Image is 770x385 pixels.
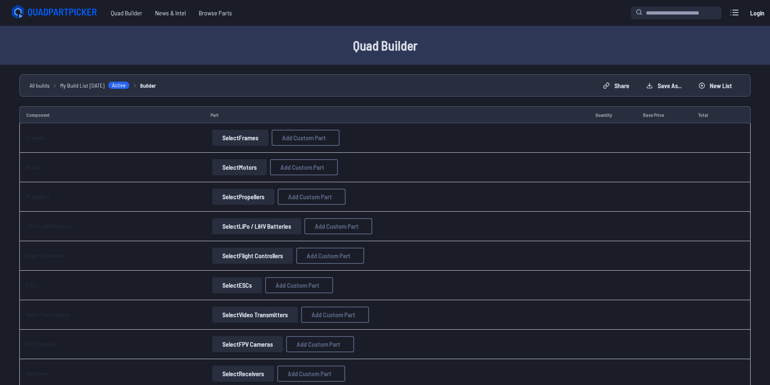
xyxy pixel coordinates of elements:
button: SelectESCs [212,277,262,293]
a: SelectFlight Controllers [211,248,295,264]
a: SelectFPV Cameras [211,336,285,352]
a: LiPo / LiHV Batteries [26,223,73,229]
a: SelectFrames [211,130,270,146]
a: SelectReceivers [211,366,276,382]
button: Add Custom Part [301,307,369,323]
a: ESCs [26,282,38,288]
button: Add Custom Part [272,130,340,146]
a: Video Transmitters [26,311,70,318]
button: Add Custom Part [286,336,354,352]
td: Base Price [637,106,692,123]
span: Add Custom Part [315,223,359,229]
a: SelectPropellers [211,189,276,205]
button: New List [692,79,739,92]
button: SelectFrames [212,130,268,146]
a: Builder [140,81,156,90]
td: Quantity [589,106,637,123]
span: Add Custom Part [281,164,324,170]
a: My Build List [DATE]Active [60,81,130,90]
a: News & Intel [149,5,192,21]
a: Login [747,5,767,21]
button: Add Custom Part [277,366,345,382]
a: Frames [26,134,44,141]
span: Add Custom Part [288,194,332,200]
button: SelectVideo Transmitters [212,307,298,323]
button: SelectReceivers [212,366,274,382]
a: All builds [30,81,50,90]
a: SelectVideo Transmitters [211,307,300,323]
a: SelectLiPo / LiHV Batteries [211,218,303,234]
button: SelectMotors [212,159,267,175]
td: Part [204,106,589,123]
span: Add Custom Part [276,282,319,288]
button: SelectLiPo / LiHV Batteries [212,218,301,234]
button: Add Custom Part [270,159,338,175]
button: Add Custom Part [296,248,364,264]
button: SelectPropellers [212,189,274,205]
td: Total [692,106,729,123]
span: My Build List [DATE] [60,81,105,90]
span: Add Custom Part [288,370,331,377]
button: Save as... [639,79,688,92]
button: Add Custom Part [265,277,333,293]
button: SelectFPV Cameras [212,336,283,352]
a: Flight Controllers [26,252,65,259]
a: SelectMotors [211,159,268,175]
a: Propellers [26,193,50,200]
button: Share [596,79,636,92]
span: Add Custom Part [307,252,350,259]
h1: Quad Builder [127,36,644,55]
button: Add Custom Part [278,189,346,205]
td: Component [19,106,204,123]
a: FPV Cameras [26,341,57,347]
span: Add Custom Part [312,311,355,318]
a: Receivers [26,370,49,377]
a: SelectESCs [211,277,264,293]
span: Add Custom Part [282,135,326,141]
a: Quad Builder [104,5,149,21]
a: Browse Parts [192,5,238,21]
a: Motors [26,164,42,170]
button: Add Custom Part [304,218,372,234]
span: Add Custom Part [297,341,340,347]
span: Active [108,81,130,89]
button: SelectFlight Controllers [212,248,293,264]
